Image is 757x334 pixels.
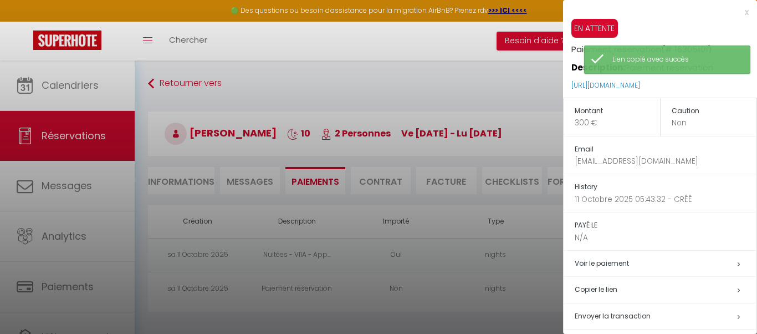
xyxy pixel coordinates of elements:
[612,54,739,65] div: Lien copié avec succès
[575,117,660,129] p: 300 €
[575,219,756,232] h5: PAYÉ LE
[575,284,756,296] h5: Copier le lien
[571,38,757,54] h5: Paiement reservation
[672,117,757,129] p: Non
[575,259,629,268] a: Voir le paiement
[563,6,749,19] div: x
[575,194,756,205] p: 11 Octobre 2025 05:43:32 - CRÊÊ
[575,143,756,156] h5: Email
[575,311,651,321] span: Envoyer la transaction
[672,105,757,118] h5: Caution
[661,43,712,55] span: (# 16305101)
[575,232,756,244] p: N/A
[571,19,618,38] span: EN ATTENTE
[571,80,640,90] a: [URL][DOMAIN_NAME]
[571,54,757,74] p: Paiement reservation
[575,155,756,167] p: [EMAIL_ADDRESS][DOMAIN_NAME]
[571,62,625,73] strong: Description:
[575,105,660,118] h5: Montant
[575,181,756,194] h5: History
